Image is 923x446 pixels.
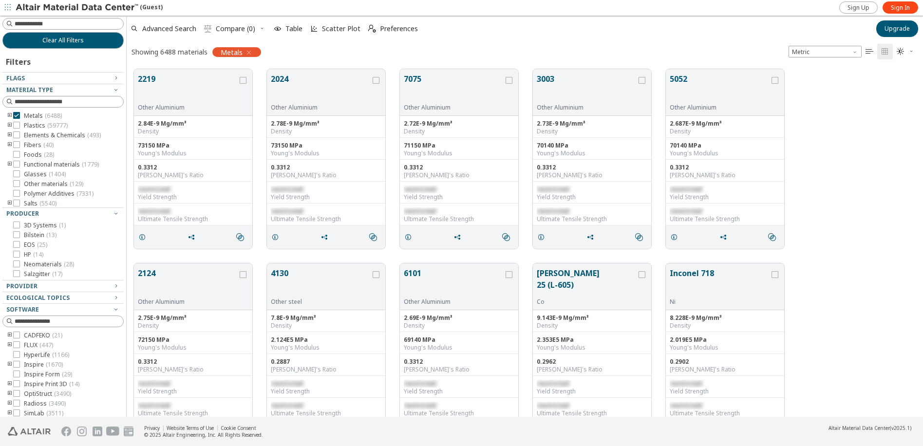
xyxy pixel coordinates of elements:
span: Preferences [380,25,418,32]
button: Theme [893,44,918,59]
button: Share [582,227,603,247]
span: ( 3490 ) [54,390,71,398]
div: (v2025.1) [829,425,911,431]
div: Young's Modulus [404,149,514,157]
button: 7075 [404,73,504,104]
i:  [502,233,510,241]
span: ( 3511 ) [46,409,63,417]
span: restricted [537,185,569,193]
span: ( 17 ) [52,270,62,278]
span: Clear All Filters [42,37,84,44]
i: toogle group [6,380,13,388]
div: Young's Modulus [670,149,780,157]
i: toogle group [6,131,13,139]
span: Foods [24,151,54,159]
div: 72150 MPa [138,336,248,344]
span: Glasses [24,170,66,178]
span: restricted [271,185,303,193]
button: Similar search [764,227,784,247]
span: ( 28 ) [64,260,74,268]
div: Density [271,128,381,135]
div: Ultimate Tensile Strength [404,215,514,223]
div: Yield Strength [670,193,780,201]
div: 8.228E-9 Mg/mm³ [670,314,780,322]
div: [PERSON_NAME]'s Ratio [537,366,647,373]
button: Similar search [365,227,385,247]
div: 73150 MPa [138,142,248,149]
div: Density [537,322,647,330]
span: ( 1 ) [59,221,66,229]
div: Young's Modulus [271,344,381,352]
div: Ultimate Tensile Strength [404,409,514,417]
div: Ultimate Tensile Strength [670,215,780,223]
span: Provider [6,282,38,290]
span: ( 14 ) [33,250,43,259]
button: Software [2,304,124,316]
button: Provider [2,280,124,292]
span: Bilstein [24,231,57,239]
div: Other Aluminium [404,298,504,306]
button: Upgrade [876,20,918,37]
span: ( 493 ) [87,131,101,139]
span: Inspire Form [24,371,72,378]
div: Density [271,322,381,330]
span: ( 1404 ) [49,170,66,178]
span: ( 129 ) [70,180,83,188]
i: toogle group [6,200,13,207]
div: 0.3312 [271,164,381,171]
div: [PERSON_NAME]'s Ratio [670,366,780,373]
span: restricted [404,401,436,409]
div: Ultimate Tensile Strength [537,409,647,417]
div: 2.019E5 MPa [670,336,780,344]
button: Material Type [2,84,124,96]
button: 2219 [138,73,238,104]
span: restricted [404,185,436,193]
a: Cookie Consent [221,425,256,431]
div: 0.3312 [670,164,780,171]
span: HyperLife [24,351,69,359]
i:  [204,25,212,33]
span: Metals [24,112,62,120]
div: [PERSON_NAME]'s Ratio [404,366,514,373]
button: 6101 [404,267,504,298]
i:  [368,25,376,33]
i: toogle group [6,390,13,398]
span: ( 1670 ) [46,360,63,369]
button: Details [267,227,287,247]
i:  [881,48,889,56]
button: 2124 [138,267,238,298]
span: Table [285,25,302,32]
a: Privacy [144,425,160,431]
button: Details [400,227,420,247]
div: Young's Modulus [537,149,647,157]
img: Altair Engineering [8,427,51,436]
div: Young's Modulus [404,344,514,352]
div: [PERSON_NAME]'s Ratio [138,171,248,179]
i: toogle group [6,161,13,168]
div: Other Aluminium [537,104,637,111]
button: Producer [2,208,124,220]
div: Density [138,128,248,135]
button: Flags [2,73,124,84]
span: Other materials [24,180,83,188]
div: Ultimate Tensile Strength [537,215,647,223]
span: Flags [6,74,25,82]
div: Other Aluminium [670,104,770,111]
div: 9.143E-9 Mg/mm³ [537,314,647,322]
span: restricted [138,401,170,409]
i:  [897,48,904,56]
span: Salzgitter [24,270,62,278]
i:  [236,233,244,241]
span: restricted [271,207,303,215]
span: restricted [271,401,303,409]
div: Yield Strength [138,193,248,201]
div: Ultimate Tensile Strength [271,409,381,417]
span: Salts [24,200,57,207]
span: Compare (0) [216,25,255,32]
span: restricted [670,207,702,215]
span: SimLab [24,409,63,417]
span: Software [6,305,39,314]
div: Unit System [789,46,862,57]
div: Young's Modulus [138,149,248,157]
div: Yield Strength [404,388,514,395]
